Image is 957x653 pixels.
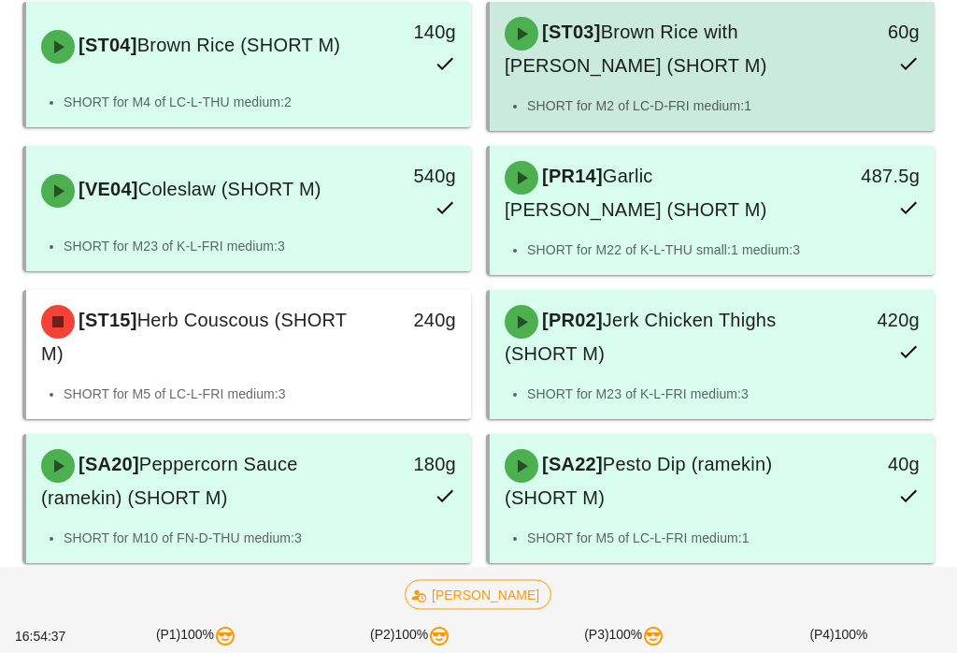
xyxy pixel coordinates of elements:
[41,455,298,509] span: Peppercorn Sauce (ramekin) (SHORT M)
[833,162,920,192] div: 487.5g
[527,96,920,117] li: SHORT for M2 of LC-D-FRI medium:1
[732,621,946,651] div: (P4) 100%
[505,22,767,77] span: Brown Rice with [PERSON_NAME] (SHORT M)
[64,385,456,405] li: SHORT for M5 of LC-L-FRI medium:3
[505,167,767,221] span: Garlic [PERSON_NAME] (SHORT M)
[369,306,456,336] div: 240g
[538,167,603,187] span: [PR14]
[527,385,920,405] li: SHORT for M23 of K-L-FRI medium:3
[64,93,456,113] li: SHORT for M4 of LC-L-THU medium:2
[369,450,456,480] div: 180g
[417,581,539,609] span: [PERSON_NAME]
[538,311,603,331] span: [PR02]
[41,311,347,365] span: Herb Couscous (SHORT M)
[369,162,456,192] div: 540g
[538,455,603,475] span: [SA22]
[833,18,920,48] div: 60g
[137,36,341,56] span: Brown Rice (SHORT M)
[75,455,139,475] span: [SA20]
[89,621,303,651] div: (P1) 100%
[138,180,321,200] span: Coleslaw (SHORT M)
[11,623,89,650] div: 16:54:37
[505,455,772,509] span: Pesto Dip (ramekin) (SHORT M)
[518,621,732,651] div: (P3) 100%
[64,529,456,549] li: SHORT for M10 of FN-D-THU medium:3
[75,36,137,56] span: [ST04]
[527,240,920,261] li: SHORT for M22 of K-L-THU small:1 medium:3
[64,237,456,257] li: SHORT for M23 of K-L-FRI medium:3
[75,311,137,331] span: [ST15]
[538,22,601,43] span: [ST03]
[833,450,920,480] div: 40g
[833,306,920,336] div: 420g
[505,311,776,365] span: Jerk Chicken Thighs (SHORT M)
[369,18,456,48] div: 140g
[304,621,518,651] div: (P2) 100%
[527,529,920,549] li: SHORT for M5 of LC-L-FRI medium:1
[75,180,138,200] span: [VE04]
